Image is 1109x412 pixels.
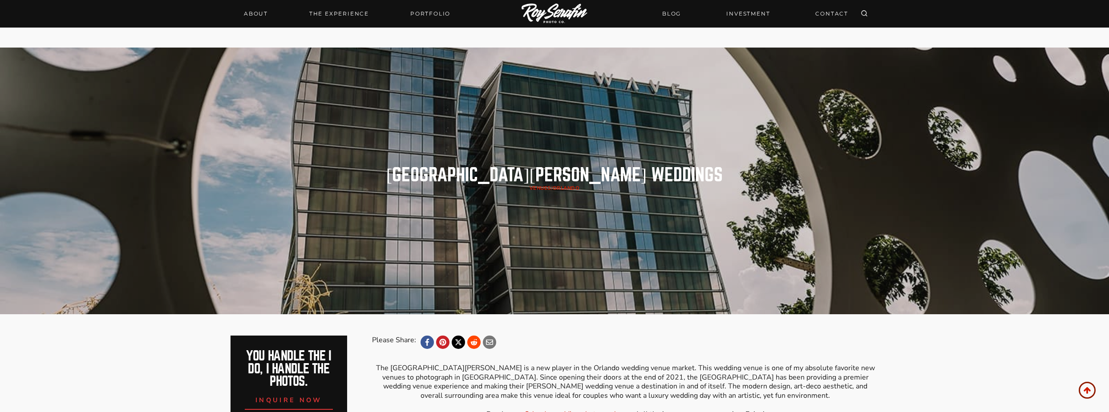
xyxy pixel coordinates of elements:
a: Venues [530,185,551,192]
nav: Primary Navigation [239,8,456,20]
a: Portfolio [405,8,456,20]
a: About [239,8,273,20]
button: View Search Form [858,8,870,20]
div: Please Share: [372,336,416,349]
a: inquire now [245,388,333,410]
a: Scroll to top [1079,382,1096,399]
img: Logo of Roy Serafin Photo Co., featuring stylized text in white on a light background, representi... [522,4,587,24]
span: / [530,185,580,192]
a: Email [483,336,496,349]
a: INVESTMENT [721,6,775,21]
a: Orlando [553,185,580,192]
a: X [452,336,465,349]
a: CONTACT [810,6,854,21]
h2: You handle the i do, I handle the photos. [240,350,338,388]
a: THE EXPERIENCE [304,8,374,20]
a: Pinterest [436,336,449,349]
nav: Secondary Navigation [657,6,854,21]
h1: [GEOGRAPHIC_DATA][PERSON_NAME] Weddings [386,166,723,184]
a: Facebook [421,336,434,349]
a: BLOG [657,6,686,21]
a: Reddit [467,336,481,349]
span: inquire now [255,396,322,404]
